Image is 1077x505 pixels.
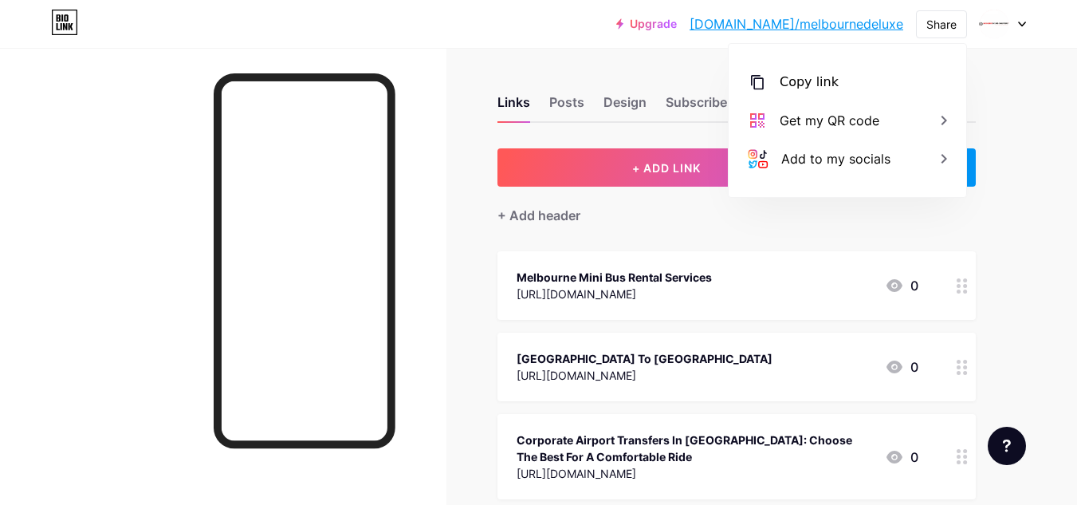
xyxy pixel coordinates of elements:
[603,93,647,121] div: Design
[517,269,712,286] div: Melbourne Mini Bus Rental Services
[517,367,772,384] div: [URL][DOMAIN_NAME]
[517,432,872,465] div: Corporate Airport Transfers In [GEOGRAPHIC_DATA]: Choose The Best For A Comfortable Ride
[517,286,712,302] div: [URL][DOMAIN_NAME]
[781,149,890,168] div: Add to my socials
[690,14,903,34] a: [DOMAIN_NAME]/melbournedeluxe
[517,465,872,482] div: [URL][DOMAIN_NAME]
[497,148,836,187] button: + ADD LINK
[885,448,918,467] div: 0
[885,276,918,295] div: 0
[979,9,1009,39] img: melbournedeluxe
[549,93,584,121] div: Posts
[497,206,580,225] div: + Add header
[780,73,839,92] div: Copy link
[517,350,772,367] div: [GEOGRAPHIC_DATA] To [GEOGRAPHIC_DATA]
[497,93,530,121] div: Links
[632,161,701,175] span: + ADD LINK
[926,16,957,33] div: Share
[616,18,677,30] a: Upgrade
[666,93,739,121] div: Subscribers
[780,111,879,130] div: Get my QR code
[885,357,918,377] div: 0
